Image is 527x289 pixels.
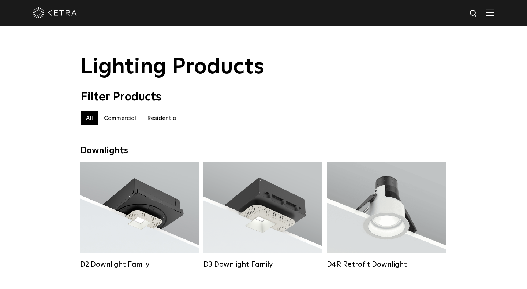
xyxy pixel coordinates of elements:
[81,111,98,125] label: All
[81,90,446,104] div: Filter Products
[203,162,322,269] a: D3 Downlight Family Lumen Output:700 / 900 / 1100Colors:White / Black / Silver / Bronze / Paintab...
[327,260,446,269] div: D4R Retrofit Downlight
[81,146,446,156] div: Downlights
[469,9,478,18] img: search icon
[80,260,199,269] div: D2 Downlight Family
[203,260,322,269] div: D3 Downlight Family
[80,162,199,269] a: D2 Downlight Family Lumen Output:1200Colors:White / Black / Gloss Black / Silver / Bronze / Silve...
[81,56,264,78] span: Lighting Products
[486,9,494,16] img: Hamburger%20Nav.svg
[327,162,446,269] a: D4R Retrofit Downlight Lumen Output:800Colors:White / BlackBeam Angles:15° / 25° / 40° / 60°Watta...
[98,111,142,125] label: Commercial
[142,111,183,125] label: Residential
[33,7,77,18] img: ketra-logo-2019-white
